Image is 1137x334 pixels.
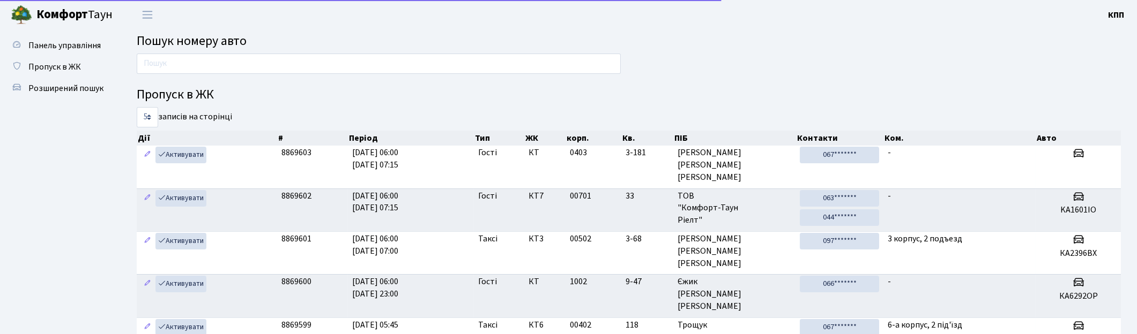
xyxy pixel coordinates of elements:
span: 8869602 [281,190,311,202]
a: Активувати [155,276,206,292]
span: 8869601 [281,233,311,245]
th: Ком. [883,131,1036,146]
span: КТ [529,147,561,159]
span: - [888,147,891,158]
span: КТ3 [529,233,561,245]
span: 8869603 [281,147,311,158]
a: Редагувати [141,276,154,292]
span: [DATE] 06:00 [DATE] 23:00 [352,276,398,300]
a: Розширений пошук [5,78,113,99]
span: [DATE] 06:00 [DATE] 07:15 [352,190,398,214]
a: Активувати [155,190,206,207]
span: Єжик [PERSON_NAME] [PERSON_NAME] [678,276,791,313]
input: Пошук [137,54,621,74]
th: Авто [1036,131,1121,146]
span: Розширений пошук [28,82,103,94]
span: 3-181 [626,147,670,159]
span: КТ [529,276,561,288]
span: Гості [478,276,497,288]
a: Редагувати [141,190,154,207]
th: Контакти [796,131,883,146]
h5: КА2396ВХ [1040,248,1117,259]
a: Панель управління [5,35,113,56]
span: Таксі [478,233,497,245]
span: [DATE] 06:00 [DATE] 07:00 [352,233,398,257]
span: 33 [626,190,670,202]
span: 118 [626,319,670,331]
span: 3 корпус, 2 подъезд [888,233,962,245]
th: ПІБ [674,131,796,146]
a: Редагувати [141,233,154,249]
span: 9-47 [626,276,670,288]
th: Дії [137,131,277,146]
span: 8869600 [281,276,311,287]
span: ТОВ "Комфорт-Таун Ріелт" [678,190,791,227]
th: ЖК [524,131,566,146]
span: Пошук номеру авто [137,32,247,50]
span: 00402 [570,319,591,331]
span: - [888,190,891,202]
span: 1002 [570,276,587,287]
a: Активувати [155,233,206,249]
h5: KA1601IO [1040,205,1117,215]
th: # [277,131,348,146]
a: Активувати [155,147,206,163]
h5: КА6292ОР [1040,291,1117,301]
a: Пропуск в ЖК [5,56,113,78]
span: 6-а корпус, 2 під'їзд [888,319,962,331]
b: Комфорт [36,6,88,23]
span: 0403 [570,147,587,158]
button: Переключити навігацію [134,6,161,24]
span: КТ7 [529,190,561,202]
a: КПП [1108,9,1124,21]
span: 3-68 [626,233,670,245]
th: Період [348,131,474,146]
th: Тип [474,131,524,146]
span: Панель управління [28,40,101,51]
h4: Пропуск в ЖК [137,87,1121,103]
th: корп. [566,131,621,146]
span: Гості [478,147,497,159]
span: [DATE] 06:00 [DATE] 07:15 [352,147,398,171]
span: [PERSON_NAME] [PERSON_NAME] [PERSON_NAME] [678,147,791,184]
span: КТ6 [529,319,561,331]
span: Гості [478,190,497,202]
span: Таун [36,6,113,24]
select: записів на сторінці [137,107,158,127]
span: 00701 [570,190,591,202]
img: logo.png [11,4,32,26]
span: Таксі [478,319,497,331]
th: Кв. [621,131,674,146]
span: [PERSON_NAME] [PERSON_NAME] [PERSON_NAME] [678,233,791,270]
a: Редагувати [141,147,154,163]
span: - [888,276,891,287]
span: 8869599 [281,319,311,331]
span: 00502 [570,233,591,245]
span: Пропуск в ЖК [28,61,81,73]
label: записів на сторінці [137,107,232,127]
